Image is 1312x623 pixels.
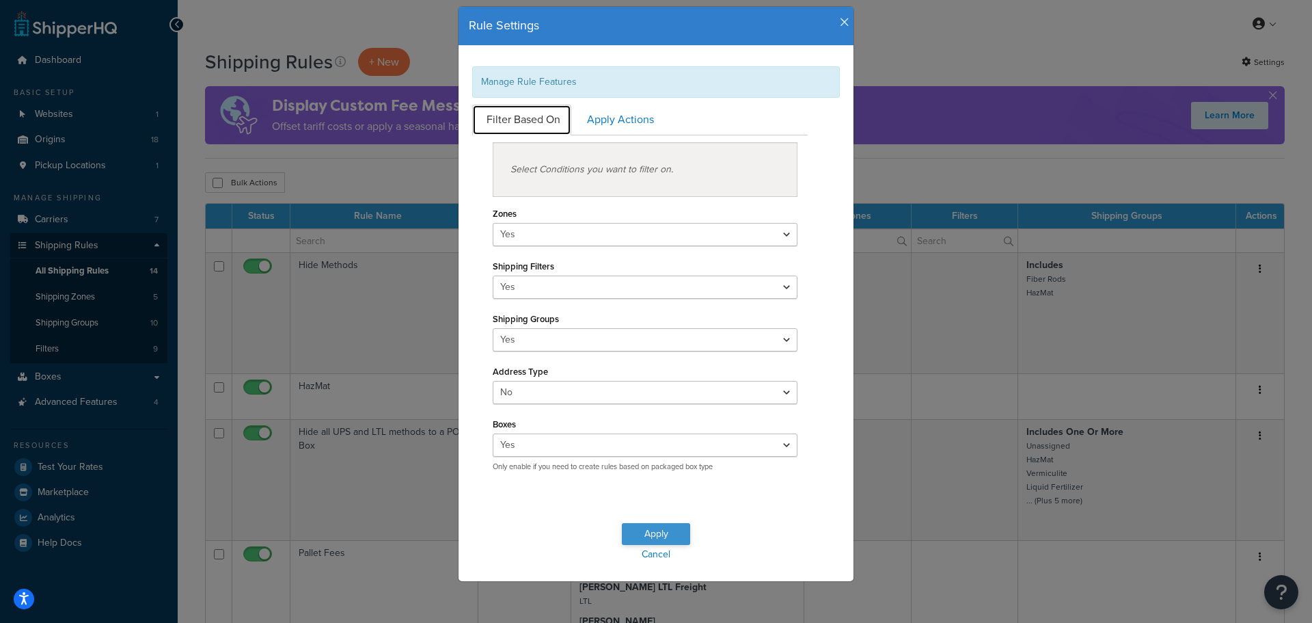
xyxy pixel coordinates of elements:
p: Only enable if you need to create rules based on packaged box type [493,462,797,472]
div: Manage Rule Features [472,66,840,98]
label: Boxes [493,419,516,429]
a: Apply Actions [573,105,665,135]
label: Zones [493,209,517,219]
label: Shipping Groups [493,314,559,324]
div: Select Conditions you want to filter on. [493,142,797,197]
button: Apply [622,523,690,545]
a: Filter Based On [472,105,571,135]
label: Address Type [493,367,548,377]
a: Cancel [459,545,853,564]
label: Shipping Filters [493,261,554,271]
h4: Rule Settings [469,17,843,35]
